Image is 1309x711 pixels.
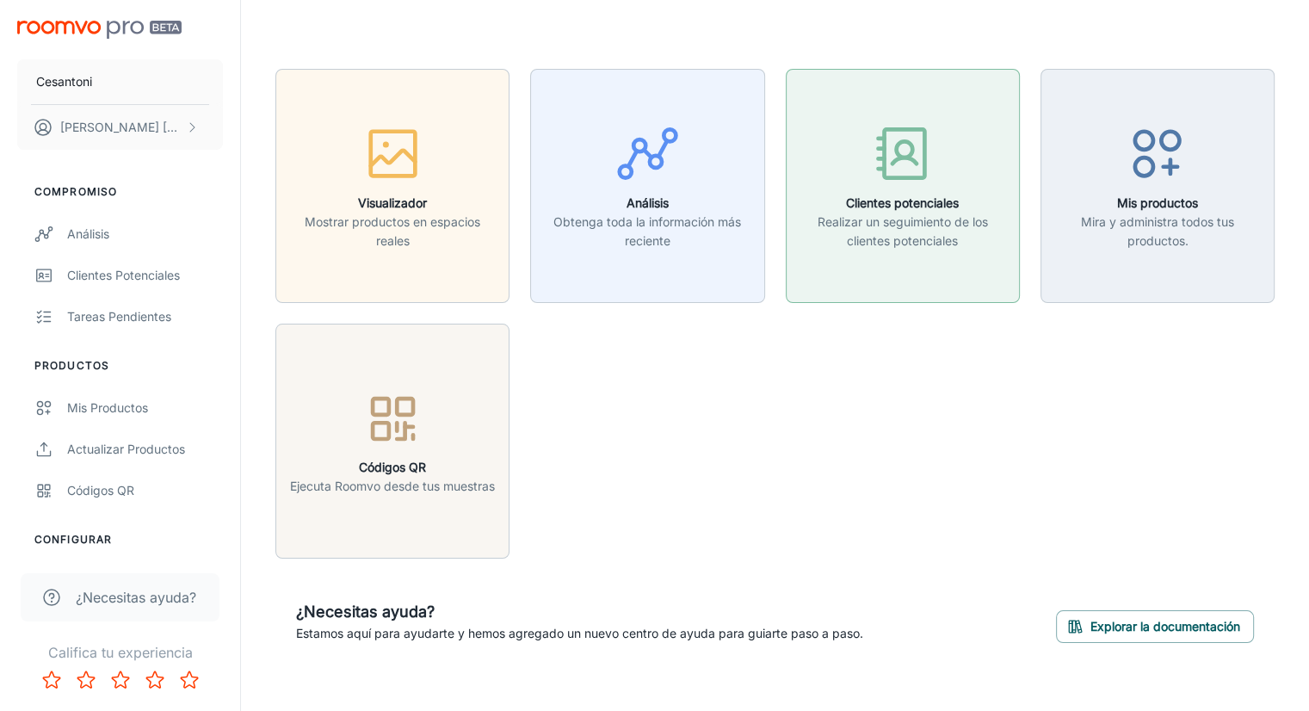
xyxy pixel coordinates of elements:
[530,176,764,194] a: AnálisisObtenga toda la información más reciente
[67,268,180,282] font: Clientes potenciales
[67,442,185,456] font: Actualizar productos
[34,533,112,546] font: Configurar
[296,626,863,640] font: Estamos aquí para ayudarte y hemos agregado un nuevo centro de ayuda para guiarte paso a paso.
[530,69,764,303] button: AnálisisObtenga toda la información más reciente
[138,663,172,697] button: Califica 4 estrellas
[1040,69,1275,303] button: Mis productosMira y administra todos tus productos.
[1090,620,1240,634] font: Explorar la documentación
[1040,176,1275,194] a: Mis productosMira y administra todos tus productos.
[17,21,182,39] img: Roomvo PRO Beta
[627,195,669,210] font: Análisis
[34,663,69,697] button: Califica 1 estrella
[67,309,171,324] font: Tareas pendientes
[290,479,495,493] font: Ejecuta Roomvo desde tus muestras
[76,589,196,606] font: ¿Necesitas ayuda?
[60,120,159,134] font: [PERSON_NAME]
[172,663,207,697] button: Calificar 5 estrellas
[17,59,223,104] button: Cesantoni
[553,214,741,248] font: Obtenga toda la información más reciente
[358,195,427,210] font: Visualizador
[36,74,92,89] font: Cesantoni
[34,359,109,372] font: Productos
[103,663,138,697] button: Calificar 3 estrellas
[67,226,109,241] font: Análisis
[275,324,509,558] button: Códigos QREjecuta Roomvo desde tus muestras
[305,214,480,248] font: Mostrar productos en espacios reales
[163,120,262,134] font: [PERSON_NAME]
[34,185,117,198] font: Compromiso
[1056,616,1254,634] a: Explorar la documentación
[1056,610,1254,642] button: Explorar la documentación
[786,176,1020,194] a: Clientes potencialesRealizar un seguimiento de los clientes potenciales
[67,483,134,498] font: Códigos QR
[359,460,426,474] font: Códigos QR
[846,195,959,210] font: Clientes potenciales
[17,105,223,150] button: [PERSON_NAME] [PERSON_NAME]
[69,663,103,697] button: Calificar 2 estrellas
[275,431,509,448] a: Códigos QREjecuta Roomvo desde tus muestras
[818,214,988,248] font: Realizar un seguimiento de los clientes potenciales
[296,603,435,621] font: ¿Necesitas ayuda?
[67,400,148,415] font: Mis productos
[786,69,1020,303] button: Clientes potencialesRealizar un seguimiento de los clientes potenciales
[48,644,193,661] font: Califica tu experiencia
[275,69,509,303] button: VisualizadorMostrar productos en espacios reales
[1081,214,1234,248] font: Mira y administra todos tus productos.
[1117,195,1198,210] font: Mis productos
